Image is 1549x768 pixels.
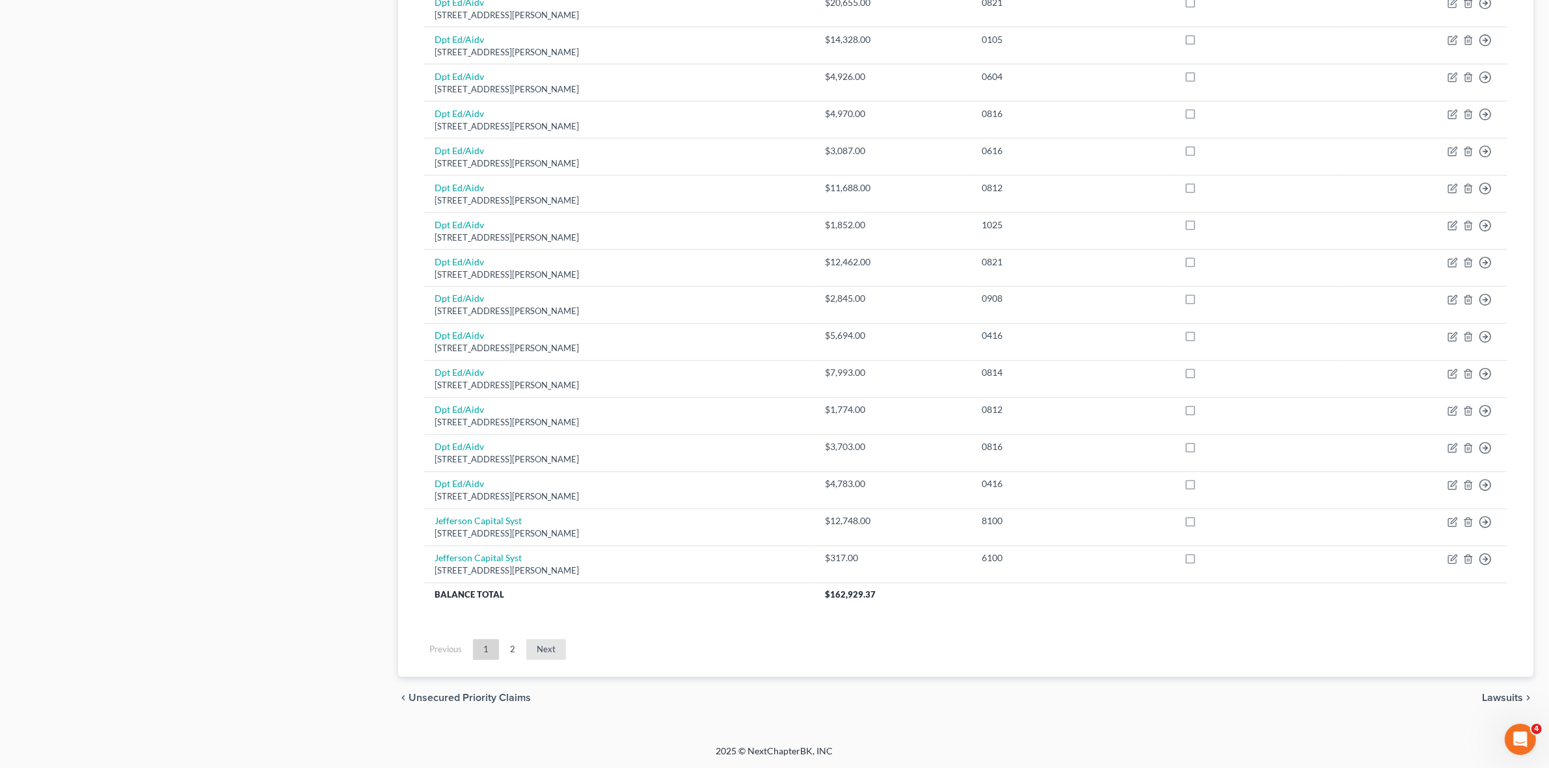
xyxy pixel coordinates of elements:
div: [STREET_ADDRESS][PERSON_NAME] [435,490,804,503]
div: [STREET_ADDRESS][PERSON_NAME] [435,564,804,577]
div: $14,328.00 [825,33,961,46]
a: Dpt Ed/Aidv [435,182,484,193]
div: 1025 [982,218,1164,232]
a: Dpt Ed/Aidv [435,34,484,45]
a: Dpt Ed/Aidv [435,293,484,304]
iframe: Intercom live chat [1505,724,1536,755]
div: 6100 [982,551,1164,564]
div: 0604 [982,70,1164,83]
div: $7,993.00 [825,366,961,379]
div: [STREET_ADDRESS][PERSON_NAME] [435,527,804,540]
div: [STREET_ADDRESS][PERSON_NAME] [435,120,804,133]
a: Next [526,639,566,660]
span: Unsecured Priority Claims [409,693,531,703]
a: 1 [473,639,499,660]
div: [STREET_ADDRESS][PERSON_NAME] [435,269,804,281]
div: 8100 [982,514,1164,527]
a: Dpt Ed/Aidv [435,330,484,341]
div: 0814 [982,366,1164,379]
div: [STREET_ADDRESS][PERSON_NAME] [435,83,804,96]
div: [STREET_ADDRESS][PERSON_NAME] [435,194,804,207]
div: 0812 [982,403,1164,416]
a: 2 [500,639,526,660]
div: 0816 [982,107,1164,120]
a: Dpt Ed/Aidv [435,108,484,119]
span: Lawsuits [1482,693,1523,703]
a: Dpt Ed/Aidv [435,404,484,415]
div: $3,087.00 [825,144,961,157]
div: $11,688.00 [825,181,961,194]
div: $4,926.00 [825,70,961,83]
button: Lawsuits chevron_right [1482,693,1533,703]
i: chevron_right [1523,693,1533,703]
div: 0812 [982,181,1164,194]
div: $5,694.00 [825,329,961,342]
div: 0908 [982,292,1164,305]
th: Balance Total [424,583,815,606]
div: [STREET_ADDRESS][PERSON_NAME] [435,379,804,391]
div: $1,774.00 [825,403,961,416]
div: [STREET_ADDRESS][PERSON_NAME] [435,342,804,354]
div: [STREET_ADDRESS][PERSON_NAME] [435,453,804,466]
a: Dpt Ed/Aidv [435,256,484,267]
a: Dpt Ed/Aidv [435,71,484,82]
span: $162,929.37 [825,589,876,600]
div: $12,748.00 [825,514,961,527]
div: $1,852.00 [825,218,961,232]
div: 2025 © NextChapterBK, INC [404,745,1146,768]
div: [STREET_ADDRESS][PERSON_NAME] [435,416,804,429]
div: [STREET_ADDRESS][PERSON_NAME] [435,305,804,317]
div: [STREET_ADDRESS][PERSON_NAME] [435,232,804,244]
a: Jefferson Capital Syst [435,515,522,526]
a: Dpt Ed/Aidv [435,478,484,489]
div: 0616 [982,144,1164,157]
div: $4,783.00 [825,477,961,490]
div: [STREET_ADDRESS][PERSON_NAME] [435,46,804,59]
a: Dpt Ed/Aidv [435,219,484,230]
a: Dpt Ed/Aidv [435,441,484,452]
div: $317.00 [825,551,961,564]
div: $2,845.00 [825,292,961,305]
i: chevron_left [398,693,409,703]
div: 0816 [982,440,1164,453]
div: [STREET_ADDRESS][PERSON_NAME] [435,9,804,21]
button: chevron_left Unsecured Priority Claims [398,693,531,703]
a: Dpt Ed/Aidv [435,145,484,156]
span: 4 [1531,724,1542,734]
div: $12,462.00 [825,256,961,269]
div: 0821 [982,256,1164,269]
a: Dpt Ed/Aidv [435,367,484,378]
div: 0416 [982,329,1164,342]
div: 0105 [982,33,1164,46]
div: [STREET_ADDRESS][PERSON_NAME] [435,157,804,170]
div: $4,970.00 [825,107,961,120]
div: 0416 [982,477,1164,490]
a: Jefferson Capital Syst [435,552,522,563]
div: $3,703.00 [825,440,961,453]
